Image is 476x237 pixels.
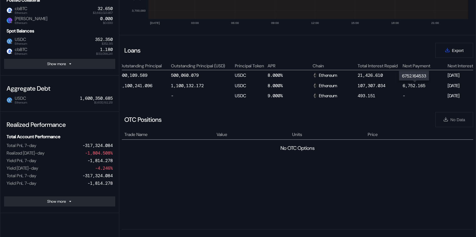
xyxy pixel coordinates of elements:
[7,158,36,163] div: Yield PnL 7-day
[124,131,148,138] span: Trade Name
[171,72,199,78] div: 500,060.079
[12,37,27,45] span: USDC
[268,63,312,69] div: APR
[85,150,113,156] div: -1,804.508%
[403,92,447,99] div: -
[15,11,27,14] span: Ethereum
[10,20,13,23] img: svg+xml,%3c
[403,83,425,88] div: 6,752.165
[235,92,266,99] div: USDC
[313,83,337,88] div: Ethereum
[120,83,152,88] div: 1,100,241.096
[10,51,13,54] img: svg+xml,%3c
[150,21,160,25] text: [DATE]
[98,6,113,11] div: 32.650
[171,92,234,99] div: -
[4,25,115,36] div: Spot Balances
[12,6,27,14] span: cbBTC
[80,96,113,101] div: 1,600,350.685
[4,118,115,131] div: Realized Performance
[313,72,337,78] div: Ethereum
[7,150,44,156] div: Realized [DATE]-day
[96,52,113,55] span: $133,098.241
[15,42,27,45] span: Ethereum
[358,93,375,99] div: 493.151
[100,47,113,52] div: 1.180
[280,145,314,151] div: No OTC Options
[292,131,302,138] span: Units
[431,21,439,25] text: 21:00
[132,8,146,12] text: 3,700,000
[313,73,318,78] img: svg+xml,%3c
[93,11,113,14] span: $3,683,023.857
[10,41,13,44] img: svg+xml,%3c
[102,42,113,45] span: $352.315
[15,21,48,25] span: Ethereum
[47,61,66,66] div: Show more
[10,100,13,103] img: svg+xml,%3c
[358,72,383,78] div: 21,426.610
[120,63,170,69] div: Outstanding Principal
[120,92,170,99] div: -
[268,92,312,99] div: 9.000%
[313,93,337,99] div: Ethereum
[47,199,66,204] div: Show more
[358,63,402,69] div: Total Interest Repaid
[368,131,378,138] span: Price
[12,47,27,55] span: cbBTC
[15,101,27,104] span: Ethereum
[12,16,48,24] span: [PERSON_NAME]
[15,52,27,55] span: Ethereum
[124,116,161,124] div: OTC Positions
[235,63,266,69] div: Principal Token
[7,97,12,103] img: usdc.png
[7,180,36,186] div: Yield PnL 7-day
[4,196,115,206] button: Show more
[313,93,318,98] img: svg+xml,%3c
[313,63,357,69] div: Chain
[231,21,239,25] text: 06:00
[171,63,234,69] div: Outstanding Principal (USD)
[103,21,113,25] span: $0.000
[7,165,38,171] div: Yield [DATE]-day
[100,16,113,21] div: 0.000
[217,131,227,138] span: Value
[358,83,385,88] div: 107,307.034
[88,158,113,163] div: -1,814.278
[235,71,266,79] div: USDC
[268,71,312,79] div: 8.000%
[268,82,312,89] div: 8.000%
[399,71,429,81] div: 6752.164533
[7,18,12,23] img: weETH.png
[124,46,140,54] div: Loans
[10,10,13,13] img: svg+xml,%3c
[82,173,113,178] div: -317,324.084
[191,21,199,25] text: 03:00
[4,82,115,95] div: Aggregate Debt
[95,165,113,171] div: -4.246%
[88,180,113,186] div: -1,814.278
[82,143,113,148] div: -317,324.084
[351,21,359,25] text: 15:00
[7,38,12,44] img: usdc.png
[435,43,473,58] button: Export
[7,143,36,148] div: Total PnL 7-day
[452,48,464,53] span: Export
[171,83,204,88] div: 1,100,132.172
[7,48,12,54] img: cbbtc.webp
[403,63,447,69] div: Next Payment
[94,101,113,104] span: $1,600,192.251
[313,83,318,88] img: svg+xml,%3c
[4,131,115,142] div: Total Account Performance
[12,96,27,104] span: USDC
[271,21,279,25] text: 09:00
[95,37,113,42] div: 352.350
[4,59,115,69] button: Show more
[391,21,399,25] text: 18:00
[235,82,266,89] div: USDC
[7,8,12,13] img: cbbtc.webp
[7,173,36,178] div: Total PnL 7-day
[120,72,147,78] div: 500,109.589
[311,21,319,25] text: 12:00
